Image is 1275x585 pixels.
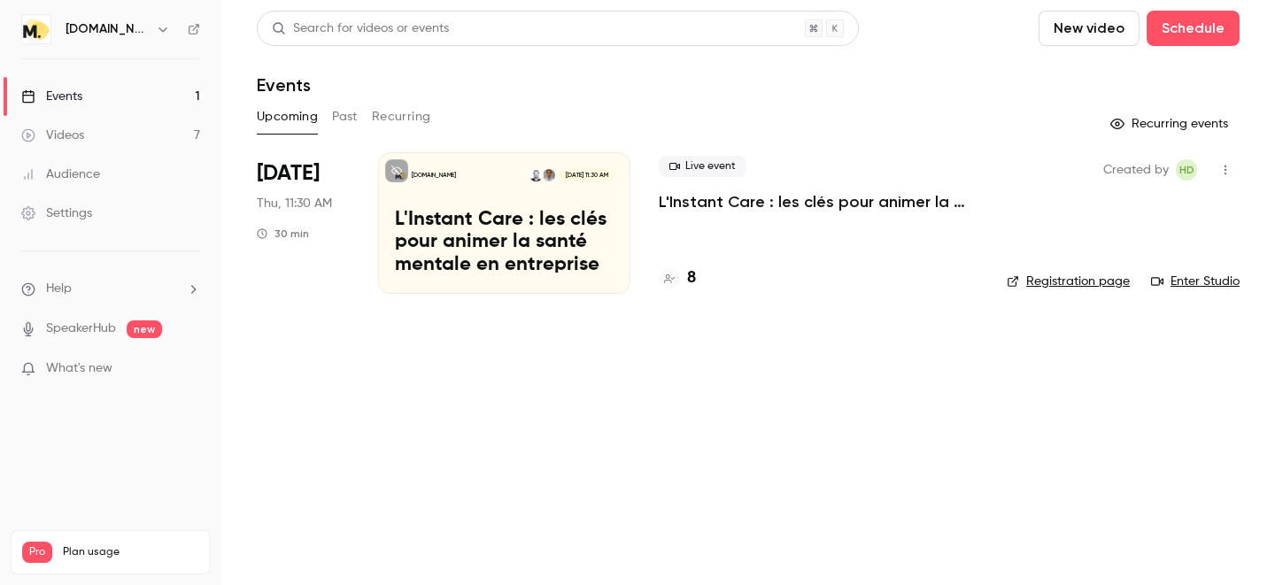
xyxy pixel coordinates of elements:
[659,191,978,212] a: L'Instant Care : les clés pour animer la santé mentale en entreprise
[46,359,112,378] span: What's new
[21,127,84,144] div: Videos
[395,209,614,277] p: L'Instant Care : les clés pour animer la santé mentale en entreprise
[63,545,199,559] span: Plan usage
[257,74,311,96] h1: Events
[66,20,149,38] h6: [DOMAIN_NAME]
[46,280,72,298] span: Help
[1102,110,1240,138] button: Recurring events
[560,169,613,181] span: [DATE] 11:30 AM
[257,103,318,131] button: Upcoming
[272,19,449,38] div: Search for videos or events
[1007,273,1130,290] a: Registration page
[659,266,696,290] a: 8
[1179,159,1194,181] span: HD
[257,227,309,241] div: 30 min
[127,320,162,338] span: new
[257,195,332,212] span: Thu, 11:30 AM
[372,103,431,131] button: Recurring
[1103,159,1169,181] span: Created by
[687,266,696,290] h4: 8
[21,280,200,298] li: help-dropdown-opener
[529,169,542,181] img: Emile Garnier
[21,165,100,183] div: Audience
[1151,273,1240,290] a: Enter Studio
[659,156,746,177] span: Live event
[179,361,200,377] iframe: Noticeable Trigger
[1176,159,1197,181] span: Héloïse Delecroix
[1147,11,1240,46] button: Schedule
[257,159,320,188] span: [DATE]
[412,171,456,180] p: [DOMAIN_NAME]
[21,88,82,105] div: Events
[21,204,92,222] div: Settings
[543,169,555,181] img: Hugo Viguier
[46,319,116,338] a: SpeakerHub
[1039,11,1140,46] button: New video
[22,542,52,563] span: Pro
[22,15,50,43] img: moka.care
[378,152,630,294] a: L'Instant Care : les clés pour animer la santé mentale en entreprise[DOMAIN_NAME]Hugo ViguierEmil...
[257,152,350,294] div: Sep 18 Thu, 11:30 AM (Europe/Paris)
[332,103,358,131] button: Past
